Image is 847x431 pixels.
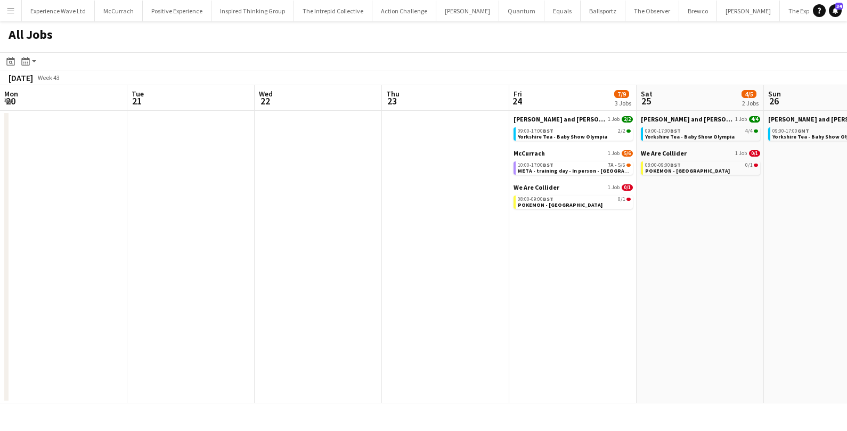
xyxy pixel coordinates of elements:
span: 08:00-09:00 [645,162,681,168]
span: 10:00-17:00 [518,162,553,168]
span: 09:00-17:00 [772,128,809,134]
span: 26 [767,95,781,107]
span: 1 Job [608,184,620,191]
span: Mon [4,89,18,99]
span: We Are Collider [514,183,559,191]
span: 24 [512,95,522,107]
span: Sun [768,89,781,99]
div: [PERSON_NAME] and [PERSON_NAME]1 Job4/409:00-17:00BST4/4Yorkshire Tea - Baby Show Olympia [641,115,760,149]
span: BST [543,161,553,168]
span: 0/1 [626,198,631,201]
button: Positive Experience [143,1,211,21]
span: 0/1 [749,150,760,157]
span: META - training day - In person - BIRMINGHAM [518,167,654,174]
a: 34 [829,4,842,17]
a: McCurrach1 Job5/6 [514,149,633,157]
a: 08:00-09:00BST0/1POKEMON - [GEOGRAPHIC_DATA] [645,161,758,174]
span: 1 Job [735,150,747,157]
span: 7/9 [614,90,629,98]
div: We Are Collider1 Job0/108:00-09:00BST0/1POKEMON - [GEOGRAPHIC_DATA] [514,183,633,211]
div: 3 Jobs [615,99,631,107]
span: 21 [130,95,144,107]
span: BST [670,161,681,168]
span: Fri [514,89,522,99]
span: BST [670,127,681,134]
span: 20 [3,95,18,107]
span: BST [543,127,553,134]
a: We Are Collider1 Job0/1 [641,149,760,157]
span: 22 [257,95,273,107]
span: GMT [797,127,809,134]
button: The Intrepid Collective [294,1,372,21]
span: Yorkshire Tea - Baby Show Olympia [518,133,607,140]
a: 09:00-17:00BST4/4Yorkshire Tea - Baby Show Olympia [645,127,758,140]
span: 08:00-09:00 [518,197,553,202]
div: 2 Jobs [742,99,759,107]
div: • [518,162,631,168]
a: 10:00-17:00BST7A•5/6META - training day - In person - [GEOGRAPHIC_DATA] [518,161,631,174]
span: POKEMON - TURIN [645,167,730,174]
span: 0/1 [618,197,625,202]
a: We Are Collider1 Job0/1 [514,183,633,191]
span: 4/4 [754,129,758,133]
span: 7A [608,162,614,168]
span: 4/4 [745,128,753,134]
span: 0/1 [745,162,753,168]
button: The Observer [625,1,679,21]
button: Inspired Thinking Group [211,1,294,21]
button: McCurrach [95,1,143,21]
span: 1 Job [735,116,747,123]
span: Sat [641,89,653,99]
span: Thu [386,89,400,99]
div: McCurrach1 Job5/610:00-17:00BST7A•5/6META - training day - In person - [GEOGRAPHIC_DATA] [514,149,633,183]
span: POKEMON - TURIN [518,201,602,208]
a: 09:00-17:00BST2/2Yorkshire Tea - Baby Show Olympia [518,127,631,140]
span: 5/6 [622,150,633,157]
span: 23 [385,95,400,107]
div: [PERSON_NAME] and [PERSON_NAME]1 Job2/209:00-17:00BST2/2Yorkshire Tea - Baby Show Olympia [514,115,633,149]
span: 1 Job [608,116,620,123]
span: 5/6 [618,162,625,168]
span: 25 [639,95,653,107]
a: [PERSON_NAME] and [PERSON_NAME]1 Job2/2 [514,115,633,123]
span: Bettys and Taylors [514,115,606,123]
span: 2/2 [626,129,631,133]
div: [DATE] [9,72,33,83]
span: BST [543,196,553,202]
span: 34 [835,3,843,10]
span: 1 Job [608,150,620,157]
span: 09:00-17:00 [518,128,553,134]
span: Yorkshire Tea - Baby Show Olympia [645,133,735,140]
button: Experience Wave Ltd [22,1,95,21]
span: 0/1 [754,164,758,167]
span: Wed [259,89,273,99]
span: Tue [132,89,144,99]
button: [PERSON_NAME] [436,1,499,21]
span: 0/1 [622,184,633,191]
button: Quantum [499,1,544,21]
a: 08:00-09:00BST0/1POKEMON - [GEOGRAPHIC_DATA] [518,196,631,208]
button: Equals [544,1,581,21]
span: We Are Collider [641,149,687,157]
div: We Are Collider1 Job0/108:00-09:00BST0/1POKEMON - [GEOGRAPHIC_DATA] [641,149,760,177]
button: Action Challenge [372,1,436,21]
button: [PERSON_NAME] [717,1,780,21]
span: 4/5 [742,90,756,98]
span: 2/2 [618,128,625,134]
span: Week 43 [35,74,62,82]
span: 09:00-17:00 [645,128,681,134]
span: 4/4 [749,116,760,123]
a: [PERSON_NAME] and [PERSON_NAME]1 Job4/4 [641,115,760,123]
span: Bettys and Taylors [641,115,733,123]
button: Brewco [679,1,717,21]
span: McCurrach [514,149,545,157]
button: Ballsportz [581,1,625,21]
span: 5/6 [626,164,631,167]
span: 2/2 [622,116,633,123]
